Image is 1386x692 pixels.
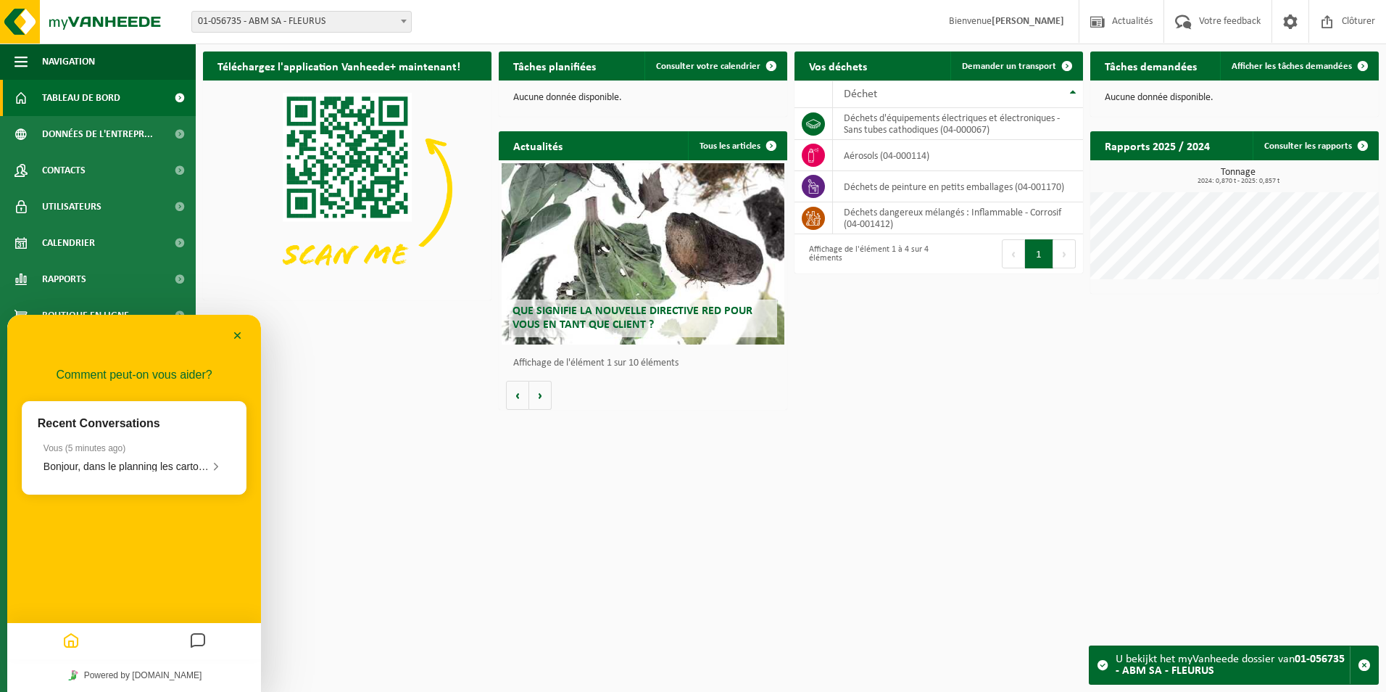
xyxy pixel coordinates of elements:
span: Bonjour, dans le planning les cartons doivent être vidés tous les jeudis. Mais ca fait deux jeudi... [36,146,983,157]
img: Download de VHEPlus App [203,81,491,297]
span: Données de l'entrepr... [42,116,153,152]
span: 01-056735 - ABM SA - FLEURUS [192,12,411,32]
p: Aucune donnée disponible. [1105,93,1364,103]
span: Utilisateurs [42,189,101,225]
button: Vorige [506,381,529,410]
span: Boutique en ligne [42,297,129,334]
iframe: chat widget [7,315,261,692]
span: Tableau de bord [42,80,120,116]
h2: Téléchargez l'application Vanheede+ maintenant! [203,52,475,80]
a: Consulter votre calendrier [644,52,786,81]
span: Consulter votre calendrier [656,62,760,71]
span: Contacts [42,152,86,189]
p: Affichage de l'élément 1 sur 10 éléments [513,358,780,368]
a: Consulter les rapports [1253,131,1377,160]
span: Afficher les tâches demandées [1232,62,1352,71]
img: Tawky_16x16.svg [61,355,71,366]
p: Aucune donnée disponible. [513,93,773,103]
h2: Tâches demandées [1090,52,1211,80]
span: Que signifie la nouvelle directive RED pour vous en tant que client ? [513,305,752,331]
td: déchets d'équipements électriques et électroniques - Sans tubes cathodiques (04-000067) [833,108,1083,140]
h2: Vos déchets [794,52,881,80]
td: aérosols (04-000114) [833,140,1083,171]
button: Home [51,313,76,341]
strong: [PERSON_NAME] [992,16,1064,27]
a: Afficher les tâches demandées [1220,52,1377,81]
h2: Actualités [499,131,577,160]
span: 2024: 0,870 t - 2025: 0,857 t [1097,178,1379,185]
span: Navigation [42,44,95,80]
div: U bekijkt het myVanheede dossier van [1116,646,1350,684]
td: déchets de peinture en petits emballages (04-001170) [833,171,1083,202]
strong: 01-056735 - ABM SA - FLEURUS [1116,654,1345,677]
span: Rapports [42,261,86,297]
a: Tous les articles [688,131,786,160]
h2: Rapports 2025 / 2024 [1090,131,1224,160]
a: Que signifie la nouvelle directive RED pour vous en tant que client ? [502,163,784,345]
button: Volgende [529,381,552,410]
span: Déchet [844,88,877,100]
button: Next [1053,239,1076,268]
span: Calendrier [42,225,95,261]
span: Demander un transport [962,62,1056,71]
h3: Tonnage [1097,168,1379,185]
button: 1 [1025,239,1053,268]
span: 01-056735 - ABM SA - FLEURUS [191,11,412,33]
a: Powered by [DOMAIN_NAME] [55,351,199,370]
td: déchets dangereux mélangés : Inflammable - Corrosif (04-001412) [833,202,1083,234]
a: Demander un transport [950,52,1082,81]
button: Messages [178,313,203,341]
h2: Tâches planifiées [499,52,610,80]
div: Affichage de l'élément 1 à 4 sur 4 éléments [802,238,931,270]
button: Previous [1002,239,1025,268]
